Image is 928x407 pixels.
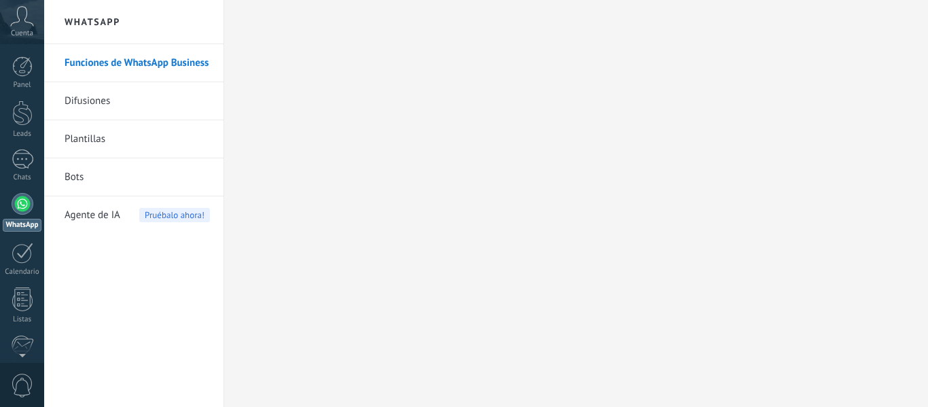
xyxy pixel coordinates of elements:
li: Difusiones [44,82,224,120]
div: Calendario [3,268,42,277]
a: Funciones de WhatsApp Business [65,44,210,82]
li: Bots [44,158,224,196]
li: Agente de IA [44,196,224,234]
span: Pruébalo ahora! [139,208,210,222]
div: WhatsApp [3,219,41,232]
div: Listas [3,315,42,324]
div: Chats [3,173,42,182]
a: Agente de IAPruébalo ahora! [65,196,210,234]
a: Plantillas [65,120,210,158]
a: Bots [65,158,210,196]
div: Panel [3,81,42,90]
span: Agente de IA [65,196,120,234]
a: Difusiones [65,82,210,120]
div: Leads [3,130,42,139]
span: Cuenta [11,29,33,38]
li: Funciones de WhatsApp Business [44,44,224,82]
li: Plantillas [44,120,224,158]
